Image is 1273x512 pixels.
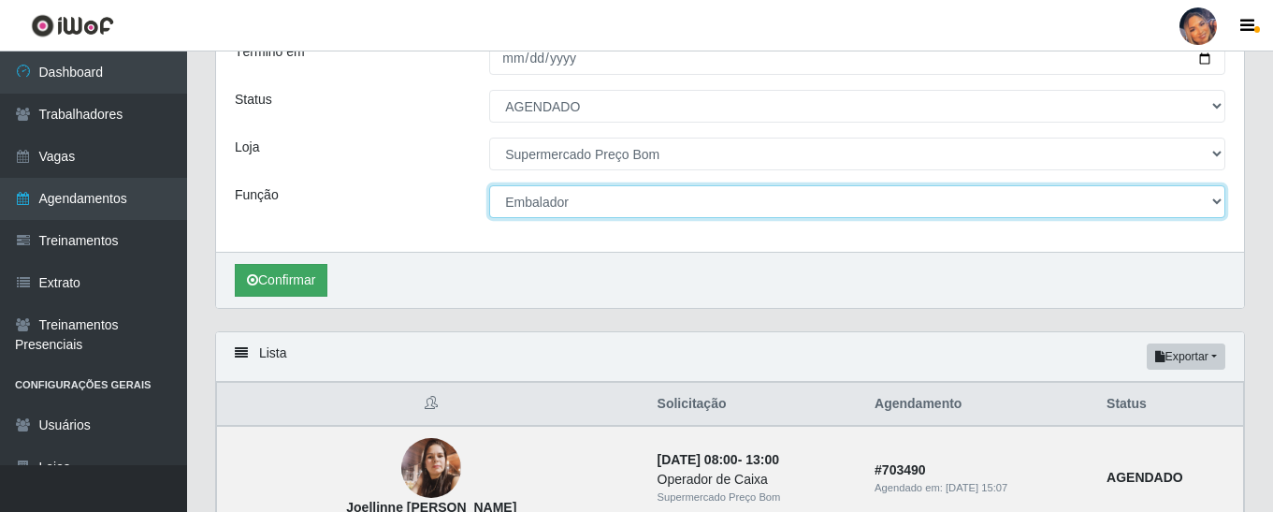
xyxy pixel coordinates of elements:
label: Loja [235,138,259,157]
strong: AGENDADO [1107,470,1183,485]
button: Confirmar [235,264,327,297]
input: 00/00/0000 [489,42,1225,75]
label: Término em [235,42,305,62]
strong: - [658,452,779,467]
div: Lista [216,332,1244,382]
time: [DATE] 08:00 [658,452,738,467]
div: Supermercado Preço Bom [658,490,853,505]
div: Agendado em: [875,480,1084,496]
img: CoreUI Logo [31,14,114,37]
strong: # 703490 [875,462,926,477]
div: Operador de Caixa [658,470,853,490]
label: Status [235,90,272,110]
time: 13:00 [745,452,779,467]
img: Joellinne Cristhiane dos Santos Souza [401,438,461,498]
label: Função [235,185,279,205]
th: Agendamento [863,383,1095,427]
time: [DATE] 15:07 [946,482,1007,493]
button: Exportar [1147,344,1225,370]
th: Status [1095,383,1243,427]
th: Solicitação [646,383,864,427]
